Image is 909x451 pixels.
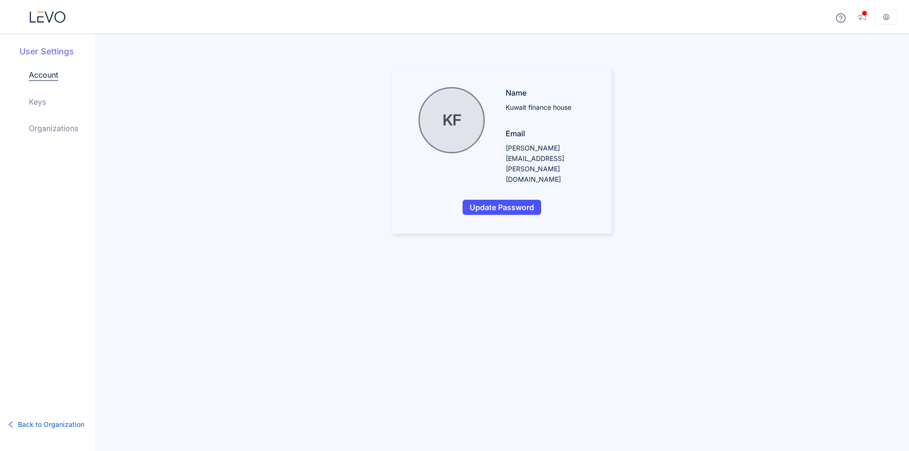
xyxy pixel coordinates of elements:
span: Update Password [470,203,534,212]
a: Keys [29,96,46,107]
a: Account [29,69,58,81]
p: Name [506,87,593,98]
p: [PERSON_NAME][EMAIL_ADDRESS][PERSON_NAME][DOMAIN_NAME] [506,143,593,185]
div: KF [420,89,483,152]
p: Email [506,128,593,139]
h5: User Settings [19,45,95,58]
p: Kuwait finance house [506,102,593,113]
span: Back to Organization [18,419,84,430]
a: Organizations [29,123,78,134]
button: Update Password [463,200,541,215]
